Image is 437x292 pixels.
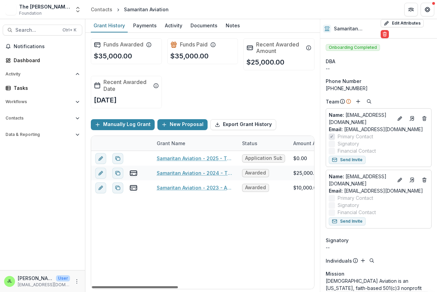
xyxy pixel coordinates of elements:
p: [EMAIL_ADDRESS][DOMAIN_NAME] [18,282,70,288]
a: Samaritan Aviation - 2023 - Application [157,184,234,191]
div: Documents [188,20,220,30]
button: edit [95,182,106,193]
div: Dashboard [14,57,77,64]
div: -- [326,244,432,251]
button: edit [95,153,106,164]
p: User [56,275,70,281]
div: Ctrl + K [61,26,78,34]
div: Joye Lane [7,279,12,283]
h2: Funds Awarded [103,41,143,48]
div: $25,000.00 [293,169,320,177]
div: Grant Name [153,140,189,147]
h2: Samaritan Aviation [334,26,378,32]
button: Edit Attributes [381,19,424,27]
div: Amount Awarded [289,136,340,151]
button: Get Help [421,3,434,16]
a: Go to contact [407,175,418,185]
p: $25,000.00 [246,57,284,67]
a: Samaritan Aviation - 2025 - The [PERSON_NAME] Foundation Grant Proposal Application [157,155,234,162]
p: [EMAIL_ADDRESS][DOMAIN_NAME] [329,111,393,126]
button: Open entity switcher [73,3,83,16]
button: Edit [396,114,404,123]
p: $35,000.00 [94,51,132,61]
a: Documents [188,19,220,32]
button: Open Data & Reporting [3,129,82,140]
a: Contacts [88,4,115,14]
button: Delete [381,30,389,38]
span: Contacts [5,116,73,121]
span: Financial Contact [338,147,376,154]
div: Contacts [91,6,112,13]
div: $10,000.00 [293,184,320,191]
span: Data & Reporting [5,132,73,137]
button: Open Activity [3,69,82,80]
div: $0.00 [293,155,307,162]
button: edit [95,167,106,178]
span: Onboarding Completed [326,44,380,51]
h2: Recent Awarded Date [103,79,151,92]
nav: breadcrumb [88,4,171,14]
button: Open Contacts [3,113,82,124]
a: Name: [EMAIL_ADDRESS][DOMAIN_NAME] [329,111,393,126]
button: More [73,277,81,286]
a: Email: [EMAIL_ADDRESS][DOMAIN_NAME] [329,126,423,133]
button: view-payments [129,183,138,192]
div: Status [238,136,289,151]
span: Primary Contact [338,194,373,201]
span: Awarded [245,170,266,176]
span: Activity [5,72,73,77]
button: Search... [3,25,82,36]
span: Mission [326,270,344,277]
button: Duplicate proposal [112,182,123,193]
span: Signatory [326,237,349,244]
div: Notes [223,20,243,30]
a: Tasks [3,82,82,94]
button: view-payments [129,169,138,177]
span: Signatory [338,140,359,147]
h2: Recent Awarded Amount [256,41,303,54]
p: Individuals [326,257,352,264]
button: Edit [396,176,404,184]
div: Amount Awarded [289,140,338,147]
div: Tasks [14,84,77,92]
button: Deletes [420,176,428,184]
a: Dashboard [3,55,82,66]
span: Email: [329,188,343,194]
div: -- [326,65,432,72]
button: Send Invite [329,156,366,164]
div: Status [238,140,262,147]
a: Payments [130,19,159,32]
button: Manually Log Grant [91,119,155,130]
h2: Funds Paid [180,41,208,48]
div: Grant Name [153,136,238,151]
p: [PERSON_NAME] [18,275,53,282]
p: [DATE] [94,95,117,105]
button: Duplicate proposal [112,167,123,178]
span: Name : [329,173,344,179]
a: Notes [223,19,243,32]
span: Notifications [14,44,80,50]
div: Payments [130,20,159,30]
span: Primary Contact [338,133,373,140]
p: Team [326,98,339,105]
span: DBA [326,58,335,65]
span: Phone Number [326,78,361,85]
div: Activity [162,20,185,30]
div: [PHONE_NUMBER] [326,85,432,92]
a: Grant History [91,19,128,32]
span: Name : [329,112,344,118]
button: Deletes [420,114,428,123]
button: Search [368,256,376,265]
button: Send Invite [329,217,366,225]
button: Add [354,97,362,106]
button: New Proposal [157,119,208,130]
a: Samaritan Aviation - 2024 - The [PERSON_NAME] Foundation Grant Proposal Application [157,169,234,177]
p: [EMAIL_ADDRESS][DOMAIN_NAME] [329,173,393,187]
button: Export Grant History [210,119,276,130]
a: Go to contact [407,113,418,124]
a: Name: [EMAIL_ADDRESS][DOMAIN_NAME] [329,173,393,187]
button: Add [359,256,367,265]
